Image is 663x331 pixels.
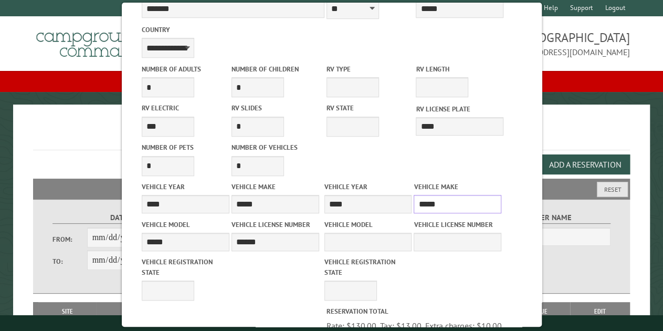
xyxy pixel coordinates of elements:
label: RV Type [326,64,414,74]
label: RV Slides [231,103,319,113]
label: RV State [326,103,414,113]
label: Vehicle Registration state [141,257,229,277]
label: Vehicle Make [414,182,501,192]
th: Due [514,302,570,321]
label: Number of Adults [141,64,229,74]
label: RV Length [416,64,503,74]
label: Vehicle Year [141,182,229,192]
h1: Reservations [33,121,630,150]
label: To: [52,256,87,266]
label: Reservation Total [326,306,509,316]
th: Site [38,302,96,321]
span: , Extra charges: $10.00 [421,320,501,331]
label: RV License Plate [416,104,503,114]
label: Customer Name [473,212,611,224]
label: Number of Pets [141,142,229,152]
label: Vehicle Make [231,182,319,192]
label: Number of Children [231,64,319,74]
th: Edit [570,302,630,321]
img: Campground Commander [33,20,164,61]
button: Add a Reservation [540,154,630,174]
label: Vehicle License Number [231,220,319,230]
button: Reset [597,182,628,197]
h2: Filters [33,179,630,199]
label: Number of Vehicles [231,142,319,152]
label: From: [52,234,87,244]
label: Vehicle Registration state [324,257,412,277]
label: RV Electric [141,103,229,113]
label: Country [141,25,324,35]
span: Rate: $130.00, Tax: $13.00 [326,320,501,331]
label: Vehicle Model [324,220,412,230]
label: Vehicle License Number [414,220,501,230]
th: Dates [96,302,172,321]
label: Dates [52,212,190,224]
label: Vehicle Model [141,220,229,230]
label: Vehicle Year [324,182,412,192]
